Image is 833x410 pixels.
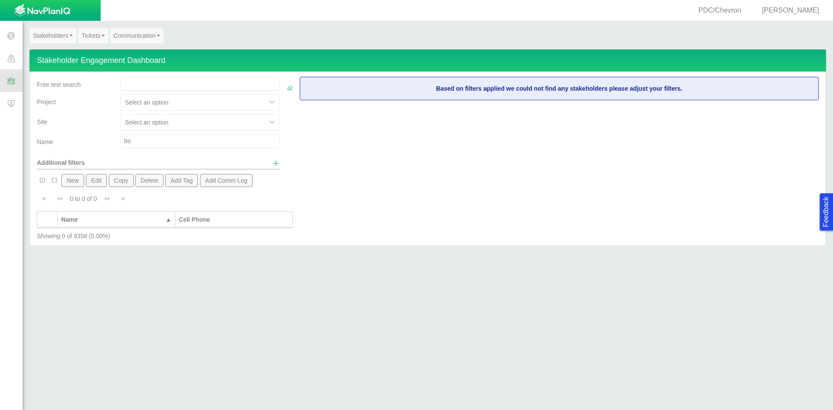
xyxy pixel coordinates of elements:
[165,174,198,187] button: Add Tag
[37,151,113,167] div: Additional filters
[179,215,289,224] div: Cell Phone
[109,174,134,187] button: Copy
[37,98,56,105] span: Project
[175,211,293,228] th: Cell Phone
[37,233,110,239] span: Showing 0 of 9358 (0.00%)
[272,158,280,169] a: Show additional filters
[86,174,107,187] button: Edit
[37,159,85,166] span: Additional filters
[820,193,833,230] button: Feedback
[61,174,84,187] button: New
[58,211,175,228] th: Name
[762,7,819,14] span: [PERSON_NAME]
[751,6,823,16] div: [PERSON_NAME]
[200,174,253,187] button: Add Comm Log
[699,7,741,14] span: PDC/Chevron
[30,28,76,43] a: Stakeholders
[37,118,47,125] span: Site
[287,84,293,92] a: Clear Filters
[14,4,70,18] img: UrbanGroupSolutionsTheme$USG_Images$logo.png
[61,215,163,224] div: Name
[66,194,100,207] div: 0 to 0 of 0
[37,81,81,88] span: Free text search
[37,138,53,145] span: Name
[307,84,811,93] span: Based on filters applied we could not find any stakeholders please adjust your filters.
[37,190,293,207] div: Pagination
[110,28,164,43] a: Communication
[165,216,171,223] span: ▲
[30,49,826,72] h4: Stakeholder Engagement Dashboard
[78,28,108,43] a: Tickets
[135,174,164,187] button: Delete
